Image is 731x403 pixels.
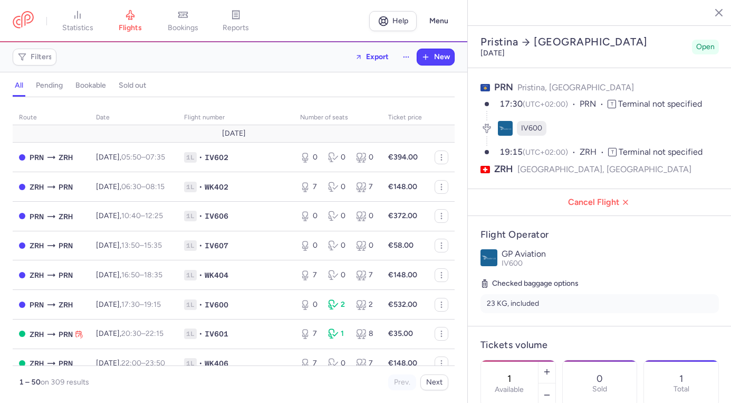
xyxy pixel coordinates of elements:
span: – [121,241,162,250]
span: • [199,182,203,192]
div: 7 [356,182,376,192]
time: 06:30 [121,182,141,191]
h4: all [15,81,23,90]
div: 0 [356,152,376,163]
span: 1L [184,329,197,339]
time: 20:30 [121,329,141,338]
span: 1L [184,358,197,369]
time: 07:35 [146,153,165,162]
span: WK406 [205,358,228,369]
button: New [417,49,454,65]
span: PRN [494,81,513,93]
span: PRN [30,152,44,163]
span: flights [119,23,142,33]
time: 17:30 [499,99,523,109]
span: ZRH [30,358,44,369]
span: Filters [31,53,52,61]
figure: IV airline logo [498,121,513,136]
span: Terminal not specified [619,147,703,157]
th: number of seats [294,110,382,126]
strong: €35.00 [388,329,413,338]
a: CitizenPlane red outlined logo [13,11,34,31]
span: PRN [59,358,73,369]
span: Help [392,17,408,25]
h2: Pristina [GEOGRAPHIC_DATA] [480,35,688,49]
h4: Tickets volume [480,339,719,351]
span: IV607 [205,240,228,251]
span: ZRH [30,240,44,251]
time: 08:15 [146,182,165,191]
span: [DATE], [96,270,162,279]
h4: Flight Operator [480,229,719,241]
span: [DATE] [222,129,246,138]
strong: €148.00 [388,270,417,279]
span: bookings [168,23,198,33]
span: (UTC+02:00) [523,100,568,109]
span: IV601 [205,329,228,339]
time: 15:35 [144,241,162,250]
time: 17:30 [121,300,140,309]
strong: €148.00 [388,359,417,368]
strong: €58.00 [388,241,413,250]
span: • [199,299,203,310]
span: Terminal not specified [618,99,702,109]
a: Help [369,11,417,31]
span: T [608,100,616,108]
p: GP Aviation [502,249,719,259]
div: 7 [300,182,320,192]
span: 1L [184,240,197,251]
h4: pending [36,81,63,90]
div: 2 [356,299,376,310]
button: Next [420,374,448,390]
button: Filters [13,49,56,65]
div: 2 [328,299,348,310]
time: 18:35 [144,270,162,279]
span: IV600 [502,259,523,268]
span: PRN [59,240,73,251]
button: Prev. [388,374,416,390]
strong: €394.00 [388,153,418,162]
span: ZRH [580,146,608,158]
th: Flight number [178,110,294,126]
span: [GEOGRAPHIC_DATA], [GEOGRAPHIC_DATA] [517,163,691,176]
div: 0 [356,211,376,221]
span: 1L [184,152,197,163]
span: IV600 [205,299,228,310]
span: IV600 [521,123,542,134]
span: – [121,211,163,220]
div: 0 [300,152,320,163]
div: 7 [356,358,376,369]
div: 8 [356,329,376,339]
span: 1L [184,182,197,192]
span: ZRH [30,181,44,193]
span: – [121,270,162,279]
span: 1L [184,211,197,221]
time: 23:50 [146,359,165,368]
p: 0 [597,373,603,384]
span: [DATE], [96,300,161,309]
span: – [121,153,165,162]
th: route [13,110,90,126]
span: 1L [184,299,197,310]
div: 1 [328,329,348,339]
p: 1 [679,373,683,384]
span: – [121,329,163,338]
div: 0 [328,270,348,280]
time: 16:50 [121,270,140,279]
label: Available [495,386,524,394]
span: on 309 results [41,378,89,387]
span: – [121,182,165,191]
span: • [199,152,203,163]
time: 12:25 [145,211,163,220]
strong: 1 – 50 [19,378,41,387]
span: Open [696,42,715,52]
p: Total [674,385,689,393]
span: • [199,211,203,221]
span: [DATE], [96,182,165,191]
span: PRN [59,181,73,193]
div: 0 [328,358,348,369]
span: PRN [30,299,44,311]
span: PRN [580,98,608,110]
span: 1L [184,270,197,280]
time: 19:15 [144,300,161,309]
